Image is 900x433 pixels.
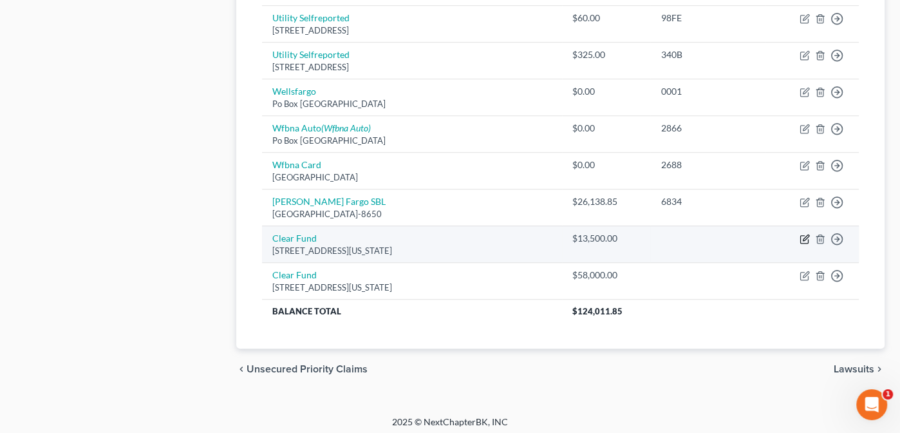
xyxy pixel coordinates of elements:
[856,389,887,420] iframe: Intercom live chat
[572,195,641,208] div: $26,138.85
[661,12,755,24] div: 98FE
[236,364,368,374] button: chevron_left Unsecured Priority Claims
[661,122,755,135] div: 2866
[661,195,755,208] div: 6834
[834,364,885,374] button: Lawsuits chevron_right
[272,233,317,244] a: Clear Fund
[272,245,552,257] div: [STREET_ADDRESS][US_STATE]
[272,196,386,207] a: [PERSON_NAME] Fargo SBL
[272,98,552,110] div: Po Box [GEOGRAPHIC_DATA]
[272,135,552,147] div: Po Box [GEOGRAPHIC_DATA]
[661,159,755,171] div: 2688
[272,159,321,170] a: Wfbna Card
[272,171,552,184] div: [GEOGRAPHIC_DATA]
[572,306,623,316] span: $124,011.85
[321,122,371,133] i: (Wfbna Auto)
[572,85,641,98] div: $0.00
[247,364,368,374] span: Unsecured Priority Claims
[272,269,317,280] a: Clear Fund
[272,49,350,60] a: Utility Selfreported
[572,122,641,135] div: $0.00
[272,61,552,73] div: [STREET_ADDRESS]
[874,364,885,374] i: chevron_right
[272,12,350,23] a: Utility Selfreported
[272,282,552,294] div: [STREET_ADDRESS][US_STATE]
[572,232,641,245] div: $13,500.00
[272,122,371,133] a: Wfbna Auto(Wfbna Auto)
[272,208,552,220] div: [GEOGRAPHIC_DATA]-8650
[272,86,316,97] a: Wellsfargo
[272,24,552,37] div: [STREET_ADDRESS]
[236,364,247,374] i: chevron_left
[834,364,874,374] span: Lawsuits
[661,48,755,61] div: 340B
[262,299,562,322] th: Balance Total
[883,389,893,399] span: 1
[572,12,641,24] div: $60.00
[572,48,641,61] div: $325.00
[572,159,641,171] div: $0.00
[572,269,641,282] div: $58,000.00
[661,85,755,98] div: 0001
